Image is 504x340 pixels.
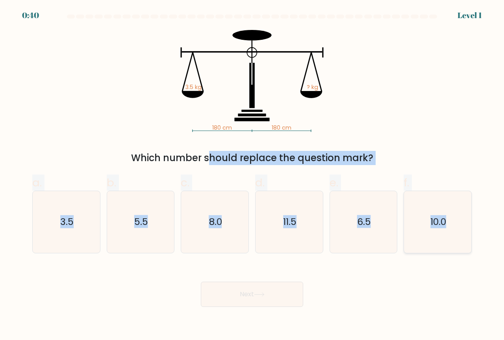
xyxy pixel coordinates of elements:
div: 0:40 [22,9,39,21]
text: 6.5 [357,216,371,229]
text: 10.0 [430,216,446,229]
text: 8.0 [209,216,222,229]
tspan: 180 cm [272,124,291,132]
text: 5.5 [134,216,148,229]
div: Level 1 [458,9,482,21]
text: 11.5 [283,216,296,229]
span: b. [107,175,116,190]
span: c. [181,175,189,190]
tspan: 3.5 kg [185,83,202,91]
span: e. [330,175,338,190]
span: a. [32,175,42,190]
div: Which number should replace the question mark? [37,151,467,165]
span: d. [255,175,265,190]
tspan: 180 cm [212,124,232,132]
tspan: ? kg [307,83,318,91]
span: f. [404,175,409,190]
text: 3.5 [60,216,74,229]
button: Next [201,282,303,307]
